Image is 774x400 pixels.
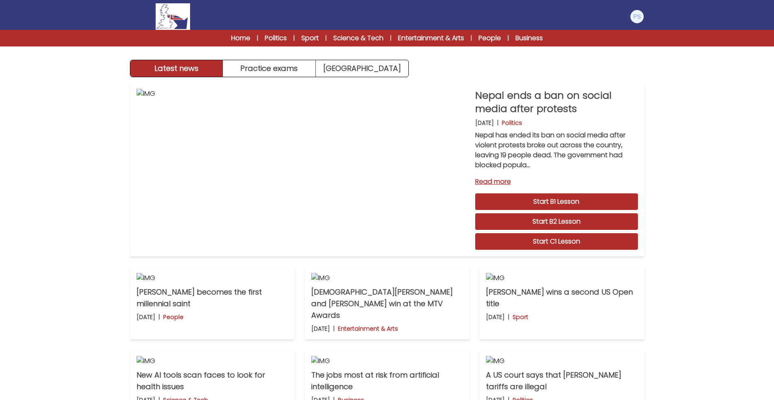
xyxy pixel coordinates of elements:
[486,356,637,366] img: IMG
[257,34,258,42] span: |
[486,313,505,321] p: [DATE]
[311,356,463,366] img: IMG
[515,33,543,43] a: Business
[508,34,509,42] span: |
[475,233,638,250] a: Start C1 Lesson
[502,119,522,127] p: Politics
[475,119,494,127] p: [DATE]
[486,369,637,393] p: A US court says that [PERSON_NAME] tariffs are illegal
[475,177,638,187] a: Read more
[311,324,330,333] p: [DATE]
[475,193,638,210] a: Start B1 Lesson
[265,33,287,43] a: Politics
[513,313,528,321] p: Sport
[479,33,501,43] a: People
[301,33,319,43] a: Sport
[479,266,644,339] a: IMG [PERSON_NAME] wins a second US Open title [DATE] | Sport
[497,119,498,127] b: |
[471,34,472,42] span: |
[486,286,637,310] p: [PERSON_NAME] wins a second US Open title
[305,266,469,339] a: IMG [DEMOGRAPHIC_DATA][PERSON_NAME] and [PERSON_NAME] win at the MTV Awards [DATE] | Entertainmen...
[475,130,638,170] p: Nepal has ended its ban on social media after violent protests broke out across the country, leav...
[630,10,644,23] img: Pasquale Severino
[508,313,509,321] b: |
[137,313,155,321] p: [DATE]
[130,266,295,339] a: IMG [PERSON_NAME] becomes the first millennial saint [DATE] | People
[338,324,398,333] p: Entertainment & Arts
[316,60,408,77] a: [GEOGRAPHIC_DATA]
[475,89,638,115] p: Nepal ends a ban on social media after protests
[137,286,288,310] p: [PERSON_NAME] becomes the first millennial saint
[311,286,463,321] p: [DEMOGRAPHIC_DATA][PERSON_NAME] and [PERSON_NAME] win at the MTV Awards
[130,60,223,77] button: Latest news
[156,3,190,30] img: Logo
[333,33,383,43] a: Science & Tech
[293,34,295,42] span: |
[398,33,464,43] a: Entertainment & Arts
[486,273,637,283] img: IMG
[231,33,250,43] a: Home
[159,313,160,321] b: |
[311,369,463,393] p: The jobs most at risk from artificial intelligence
[137,273,288,283] img: IMG
[137,89,469,250] img: IMG
[390,34,391,42] span: |
[311,273,463,283] img: IMG
[475,213,638,230] a: Start B2 Lesson
[137,369,288,393] p: New AI tools scan faces to look for health issues
[223,60,316,77] button: Practice exams
[163,313,183,321] p: People
[333,324,335,333] b: |
[130,3,216,30] a: Logo
[137,356,288,366] img: IMG
[325,34,327,42] span: |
